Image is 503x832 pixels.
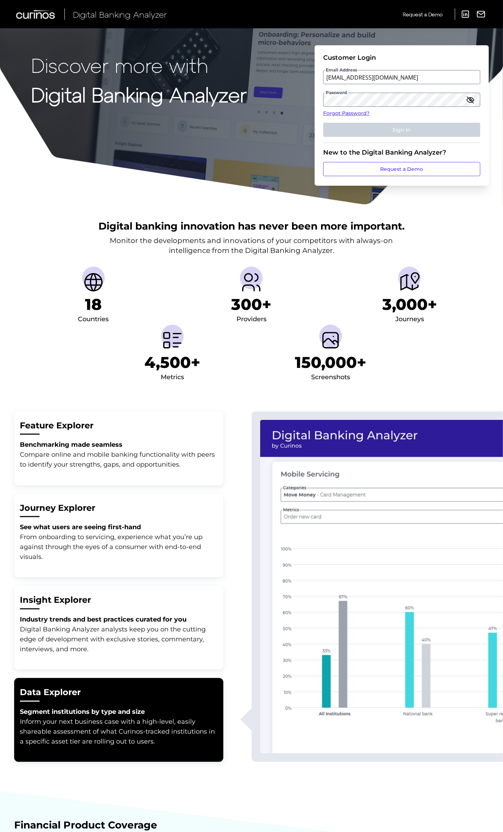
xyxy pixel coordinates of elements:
[20,687,218,698] h2: Data Explorer
[20,616,187,623] strong: Industry trends and best practices curated for you
[14,586,223,670] button: Insight ExplorerIndustry trends and best practices curated for youDigital Banking Analyzer analys...
[231,295,271,314] h1: 300+
[325,90,348,96] span: Password
[161,329,184,352] img: Metrics
[20,502,218,514] h2: Journey Explorer
[161,372,184,383] div: Metrics
[20,614,218,654] p: Digital Banking Analyzer analysts keep you on the cutting edge of development with exclusive stor...
[323,123,480,137] button: Sign In
[325,67,358,73] span: Email Address
[82,271,105,294] img: Countries
[98,219,405,233] h2: Digital banking innovation has never been more important.
[323,54,480,62] div: Customer Login
[144,353,200,372] h1: 4,500+
[20,441,122,449] strong: Benchmarking made seamless
[403,11,442,17] span: Request a Demo
[323,162,480,176] a: Request a Demo
[110,236,393,255] p: Monitor the developments and innovations of your competitors with always-on intelligence from the...
[382,295,437,314] h1: 3,000+
[236,314,267,325] div: Providers
[20,708,145,716] strong: Segment institutions by type and size
[20,594,218,606] h2: Insight Explorer
[20,707,218,746] p: Inform your next business case with a high-level, easily shareable assessment of what Curinos-tra...
[16,10,56,19] img: Curinos
[14,411,223,485] button: Feature ExplorerBenchmarking made seamless Compare online and mobile banking functionality with p...
[240,271,263,294] img: Providers
[85,295,102,314] h1: 18
[14,494,223,578] button: Journey ExplorerSee what users are seeing first-hand From onboarding to servicing, experience wha...
[31,54,247,76] p: Discover more with
[20,450,218,469] p: Compare online and mobile banking functionality with peers to identify your strengths, gaps, and ...
[323,110,480,117] a: Forgot Password?
[20,523,141,531] strong: See what users are seeing first-hand
[295,353,366,372] h1: 150,000+
[398,271,421,294] img: Journeys
[31,82,247,106] strong: Digital Banking Analyzer
[73,9,167,19] span: Digital Banking Analyzer
[20,420,218,432] h2: Feature Explorer
[20,522,218,562] p: From onboarding to servicing, experience what you’re up against through the eyes of a consumer wi...
[78,314,109,325] div: Countries
[395,314,424,325] div: Journeys
[403,8,442,20] a: Request a Demo
[323,149,480,156] div: New to the Digital Banking Analyzer?
[14,678,223,762] button: Data ExplorerSegment institutions by type and sizeInform your next business case with a high-leve...
[311,372,350,383] div: Screenshots
[14,819,489,832] h2: Financial Product Coverage
[319,329,342,352] img: Screenshots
